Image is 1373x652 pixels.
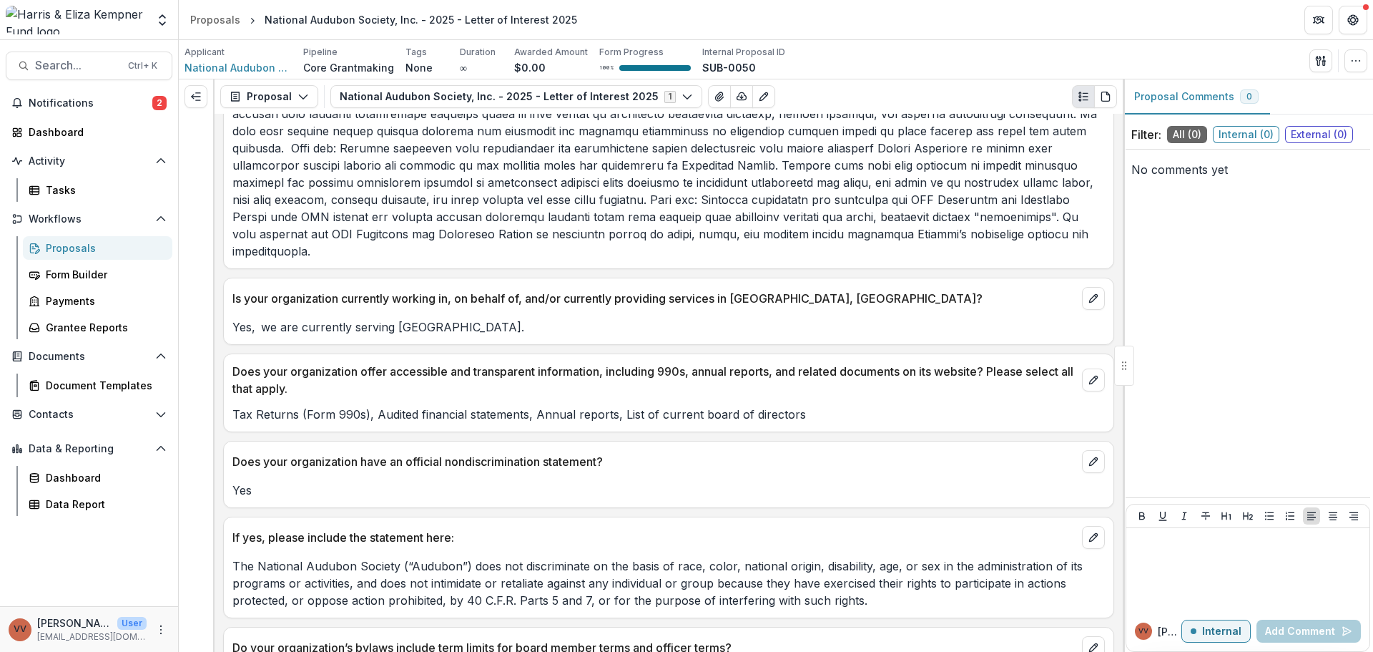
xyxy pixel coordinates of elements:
button: Open Workflows [6,208,172,230]
p: Awarded Amount [514,46,588,59]
button: edit [1082,450,1105,473]
a: Proposals [184,9,246,30]
span: Notifications [29,97,152,110]
p: Internal [1202,626,1241,638]
p: Pipeline [303,46,338,59]
button: edit [1082,526,1105,549]
button: Edit as form [752,85,775,108]
button: Heading 2 [1239,507,1256,525]
button: Search... [6,52,172,80]
p: [PERSON_NAME] [1158,624,1181,639]
p: Yes [232,482,1105,499]
p: Tax Returns (Form 990s), Audited financial statements, Annual reports, List of current board of d... [232,406,1105,423]
button: Strike [1197,507,1214,525]
button: View Attached Files [708,85,731,108]
p: None [405,60,433,75]
button: National Audubon Society, Inc. - 2025 - Letter of Interest 20251 [330,85,702,108]
a: Grantee Reports [23,316,172,339]
a: Dashboard [6,120,172,144]
span: External ( 0 ) [1285,126,1353,143]
div: Payments [46,293,161,308]
span: All ( 0 ) [1167,126,1207,143]
button: Align Center [1324,507,1342,525]
button: Heading 1 [1218,507,1235,525]
div: Document Templates [46,378,161,393]
div: Vivian Victoria [14,625,26,634]
p: Tags [405,46,427,59]
div: Ctrl + K [125,58,160,74]
p: ∞ [460,60,467,75]
button: Expand left [184,85,207,108]
div: Dashboard [29,125,161,140]
a: National Audubon Society, Inc. [184,60,292,75]
button: Underline [1154,507,1171,525]
a: Dashboard [23,466,172,490]
button: Open Documents [6,345,172,368]
p: Does your organization have an official nondiscrimination statement? [232,453,1076,470]
p: $0.00 [514,60,546,75]
button: Proposal [220,85,318,108]
button: PDF view [1094,85,1117,108]
div: Tasks [46,183,161,198]
p: User [117,617,147,630]
span: Workflows [29,213,149,225]
button: More [152,621,169,638]
button: Italicize [1176,507,1193,525]
a: Data Report [23,492,172,516]
button: edit [1082,369,1105,391]
button: Proposal Comments [1123,79,1270,115]
p: Duration [460,46,496,59]
span: Search... [35,59,119,72]
button: Ordered List [1281,507,1299,525]
button: Bold [1133,507,1151,525]
p: Is your organization currently working in, on behalf of, and/or currently providing services in [... [232,290,1076,307]
p: Core Grantmaking [303,60,394,75]
p: The National Audubon Society (“Audubon”) does not discriminate on the basis of race, color, natio... [232,558,1105,609]
button: Open Contacts [6,403,172,426]
p: Does your organization offer accessible and transparent information, including 990s, annual repor... [232,363,1076,397]
div: Vivian Victoria [1138,628,1148,635]
button: Bullet List [1261,507,1278,525]
span: 0 [1246,92,1252,102]
button: Open Data & Reporting [6,437,172,460]
button: edit [1082,287,1105,310]
span: 2 [152,96,167,110]
div: Dashboard [46,470,161,485]
p: 100 % [599,63,614,73]
p: Loremip dolorsitame c adi-elit sedd eius te incidid u Laboree Dolorem Aliquaeni (ADM) Veniamqui n... [232,71,1105,260]
div: National Audubon Society, Inc. - 2025 - Letter of Interest 2025 [265,12,577,27]
a: Tasks [23,178,172,202]
p: Applicant [184,46,225,59]
span: Documents [29,351,149,363]
p: [EMAIL_ADDRESS][DOMAIN_NAME] [37,631,147,643]
p: [PERSON_NAME] [37,615,112,631]
div: Form Builder [46,267,161,282]
p: Filter: [1131,126,1161,143]
button: Notifications2 [6,92,172,115]
span: Data & Reporting [29,443,149,455]
a: Payments [23,289,172,313]
button: Align Right [1345,507,1362,525]
p: SUB-0050 [702,60,756,75]
button: Open entity switcher [152,6,172,34]
button: Plaintext view [1072,85,1095,108]
div: Proposals [190,12,240,27]
button: Internal [1181,620,1251,643]
span: Internal ( 0 ) [1213,126,1279,143]
button: Add Comment [1256,620,1361,643]
a: Proposals [23,236,172,260]
a: Document Templates [23,374,172,397]
span: Contacts [29,409,149,421]
p: Internal Proposal ID [702,46,785,59]
span: Activity [29,155,149,167]
div: Grantee Reports [46,320,161,335]
div: Proposals [46,240,161,256]
img: Harris & Eliza Kempner Fund logo [6,6,147,34]
p: If yes, please include the statement here: [232,529,1076,546]
nav: breadcrumb [184,9,583,30]
p: Yes, we are currently serving [GEOGRAPHIC_DATA]. [232,318,1105,336]
button: Align Left [1303,507,1320,525]
a: Form Builder [23,263,172,286]
button: Open Activity [6,150,172,172]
